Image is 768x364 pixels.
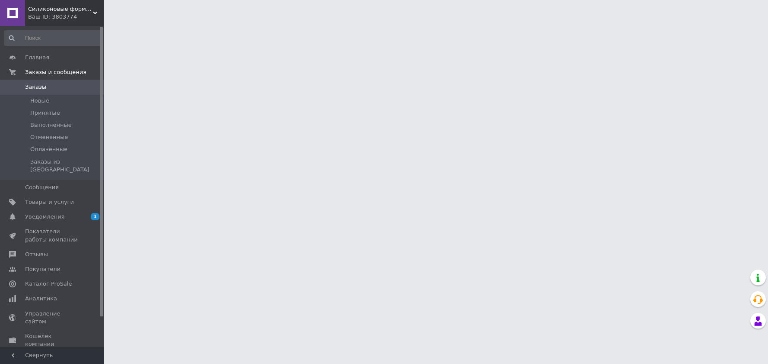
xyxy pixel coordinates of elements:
span: Заказы и сообщения [25,68,86,76]
span: Выполненные [30,121,72,129]
span: Отзывы [25,251,48,258]
span: Сообщения [25,184,59,191]
div: Ваш ID: 3803774 [28,13,104,21]
span: Товары и услуги [25,198,74,206]
span: Уведомления [25,213,64,221]
span: Отмененные [30,133,68,141]
span: Новые [30,97,49,105]
span: Показатели работы компании [25,228,80,243]
span: Каталог ProSale [25,280,72,288]
span: Аналитика [25,295,57,303]
span: 1 [91,213,99,220]
span: Оплаченные [30,145,67,153]
input: Поиск [4,30,102,46]
span: Силиконовые формы для свечей. [28,5,93,13]
span: Главная [25,54,49,61]
span: Покупатели [25,265,61,273]
span: Заказы из [GEOGRAPHIC_DATA] [30,158,101,174]
span: Заказы [25,83,46,91]
span: Управление сайтом [25,310,80,325]
span: Принятые [30,109,60,117]
span: Кошелек компании [25,332,80,348]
